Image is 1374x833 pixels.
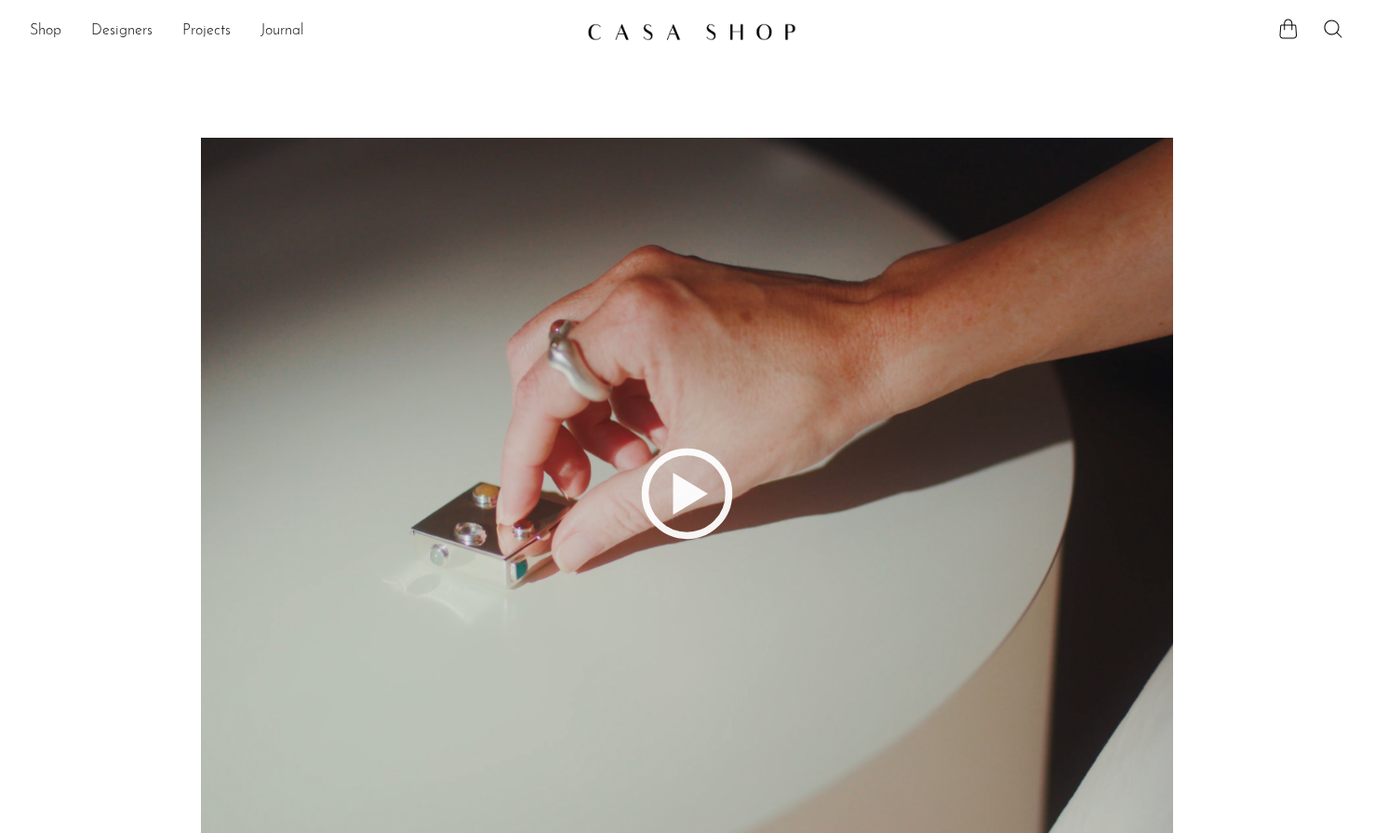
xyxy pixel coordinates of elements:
[182,20,231,44] a: Projects
[30,20,61,44] a: Shop
[260,20,304,44] a: Journal
[30,16,572,47] ul: NEW HEADER MENU
[91,20,153,44] a: Designers
[30,16,572,47] nav: Desktop navigation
